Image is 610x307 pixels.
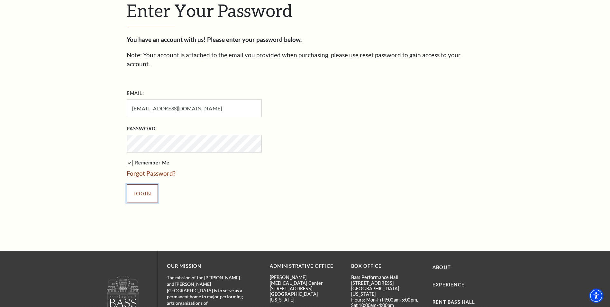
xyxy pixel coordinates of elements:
[432,299,475,305] a: Rent Bass Hall
[127,89,144,98] label: Email:
[127,159,326,167] label: Remember Me
[351,280,423,286] p: [STREET_ADDRESS]
[127,36,206,43] strong: You have an account with us!
[207,36,302,43] strong: Please enter your password below.
[127,51,484,69] p: Note: Your account is attached to the email you provided when purchasing, please use reset passwo...
[127,125,156,133] label: Password
[270,286,341,291] p: [STREET_ADDRESS]
[351,274,423,280] p: Bass Performance Hall
[127,170,176,177] a: Forgot Password?
[351,286,423,297] p: [GEOGRAPHIC_DATA][US_STATE]
[270,291,341,302] p: [GEOGRAPHIC_DATA][US_STATE]
[127,184,158,202] input: Submit button
[127,99,262,117] input: Required
[589,289,603,303] div: Accessibility Menu
[270,274,341,286] p: [PERSON_NAME][MEDICAL_DATA] Center
[432,265,451,270] a: About
[270,262,341,270] p: Administrative Office
[351,262,423,270] p: BOX OFFICE
[432,282,465,287] a: Experience
[167,262,247,270] p: OUR MISSION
